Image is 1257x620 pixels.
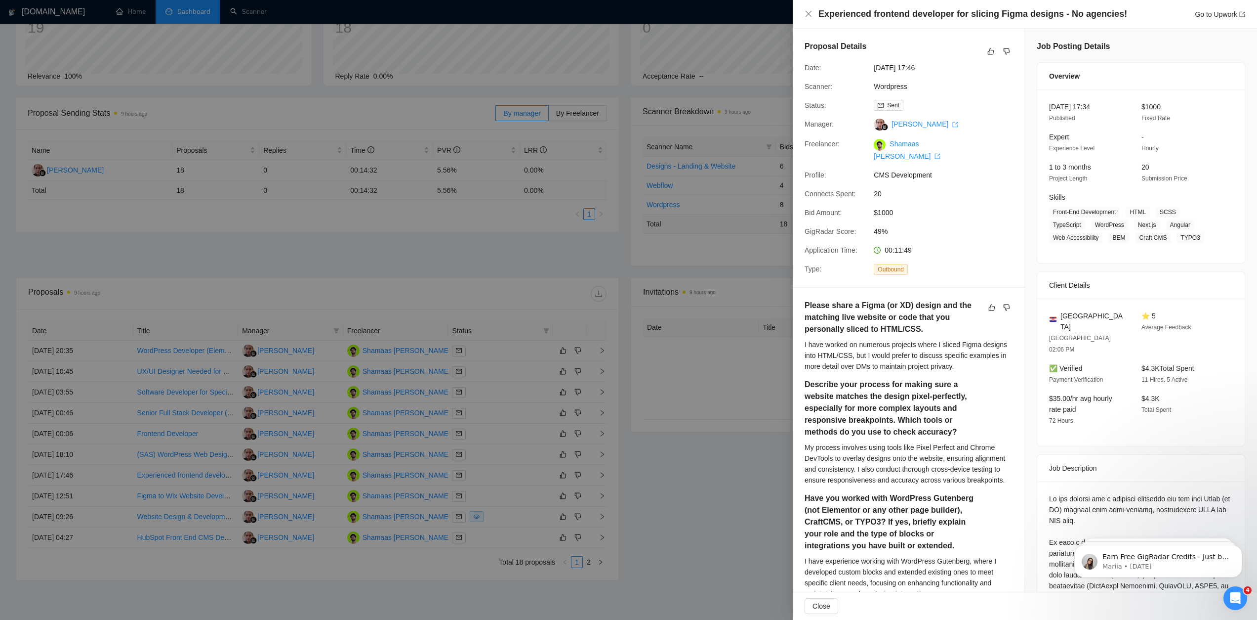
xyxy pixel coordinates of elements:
[874,264,908,275] span: Outbound
[1050,316,1056,323] img: 🇭🇷
[805,379,981,438] h5: Describe your process for making sure a website matches the design pixel-perfectly, especially fo...
[805,41,866,52] h5: Proposal Details
[874,247,881,254] span: clock-circle
[1141,364,1194,372] span: $4.3K Total Spent
[805,10,812,18] button: Close
[1049,163,1091,171] span: 1 to 3 months
[1141,145,1159,152] span: Hourly
[1049,71,1080,82] span: Overview
[985,45,997,57] button: like
[1141,115,1170,122] span: Fixed Rate
[874,83,907,90] a: Wordpress
[1091,220,1128,230] span: WordPress
[1177,232,1204,243] span: TYPO3
[1049,364,1083,372] span: ✅ Verified
[1141,103,1161,111] span: $1000
[805,171,826,179] span: Profile:
[1239,11,1245,17] span: export
[805,10,812,18] span: close
[805,339,1013,372] div: I have worked on numerous projects where I sliced Figma designs into HTML/CSS, but I would prefer...
[805,209,842,217] span: Bid Amount:
[952,122,958,128] span: export
[1049,207,1120,218] span: Front-End Development
[805,442,1013,486] div: My process involves using tools like Pixel Perfect and Chrome DevTools to overlay designs onto th...
[986,302,998,313] button: like
[818,8,1127,20] h4: Experienced frontend developer for slicing Figma designs - No agencies!
[874,207,1022,218] span: $1000
[1166,220,1194,230] span: Angular
[1126,207,1150,218] span: HTML
[1049,103,1090,111] span: [DATE] 17:34
[1049,133,1069,141] span: Expert
[987,47,994,55] span: like
[805,120,834,128] span: Manager:
[1141,175,1187,182] span: Submission Price
[805,140,840,148] span: Freelancer:
[1060,310,1126,332] span: [GEOGRAPHIC_DATA]
[805,300,981,335] h5: Please share a Figma (or XD) design and the matching live website or code that you personally sli...
[1037,41,1110,52] h5: Job Posting Details
[1135,232,1171,243] span: Craft CMS
[1141,395,1160,402] span: $4.3K
[1049,395,1112,413] span: $35.00/hr avg hourly rate paid
[805,83,832,90] span: Scanner:
[988,304,995,311] span: like
[887,102,899,109] span: Sent
[1141,406,1171,413] span: Total Spent
[1244,586,1252,594] span: 4
[1141,312,1156,320] span: ⭐ 5
[1001,45,1013,57] button: dislike
[805,265,821,273] span: Type:
[805,227,856,235] span: GigRadar Score:
[1141,324,1191,331] span: Average Feedback
[1003,304,1010,311] span: dislike
[874,188,1022,199] span: 20
[1156,207,1180,218] span: SCSS
[1049,175,1087,182] span: Project Length
[1141,163,1149,171] span: 20
[1049,272,1233,299] div: Client Details
[1049,335,1111,353] span: [GEOGRAPHIC_DATA] 02:06 PM
[812,601,830,612] span: Close
[1059,524,1257,593] iframe: Intercom notifications message
[1134,220,1160,230] span: Next.js
[1141,133,1144,141] span: -
[1049,220,1085,230] span: TypeScript
[805,64,821,72] span: Date:
[1049,455,1233,482] div: Job Description
[878,102,884,108] span: mail
[1141,376,1187,383] span: 11 Hires, 5 Active
[874,62,1022,73] span: [DATE] 17:46
[885,246,912,254] span: 00:11:49
[1003,47,1010,55] span: dislike
[1195,10,1245,18] a: Go to Upworkexport
[874,140,940,160] a: Shamaas [PERSON_NAME] export
[805,598,838,614] button: Close
[1049,232,1102,243] span: Web Accessibility
[881,124,888,131] img: gigradar-bm.png
[1049,145,1095,152] span: Experience Level
[805,101,826,109] span: Status:
[1049,115,1075,122] span: Published
[874,170,1022,180] span: CMS Development
[805,556,1013,599] div: I have experience working with WordPress Gutenberg, where I developed custom blocks and extended ...
[805,190,856,198] span: Connects Spent:
[1223,586,1247,610] iframe: Intercom live chat
[1108,232,1129,243] span: BEM
[805,246,857,254] span: Application Time:
[1001,302,1013,313] button: dislike
[874,226,1022,237] span: 49%
[805,492,981,552] h5: Have you worked with WordPress Gutenberg (not Elementor or any other page builder), CraftCMS, or ...
[1049,376,1103,383] span: Payment Verification
[1049,193,1065,201] span: Skills
[874,139,886,151] img: c1BYDiXz0YBDF6RDv1DQiM_rsYewv_bqg7a4QQCFZ7svDNvA02gXbJaDcRJRy2uV4G
[934,153,940,159] span: export
[1049,417,1073,424] span: 72 Hours
[892,120,958,128] a: [PERSON_NAME] export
